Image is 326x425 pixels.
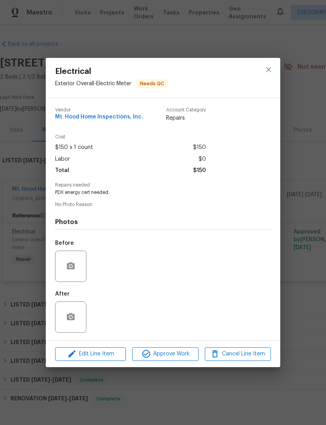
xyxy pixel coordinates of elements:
[55,67,168,76] span: Electrical
[55,202,271,207] span: No Photo Reason
[132,347,198,361] button: Approve Work
[205,347,271,361] button: Cancel Line Item
[55,347,126,361] button: Edit Line Item
[55,183,271,188] span: Repairs needed
[55,142,93,153] span: $150 x 1 count
[55,218,271,226] h4: Photos
[55,134,206,140] span: Cost
[55,108,143,113] span: Vendor
[55,81,131,86] span: Exterior Overall - Electric Meter
[166,108,206,113] span: Account Category
[193,165,206,176] span: $150
[207,349,269,359] span: Cancel Line Item
[193,142,206,153] span: $150
[57,349,124,359] span: Edit Line Item
[55,189,249,196] span: PDX energy cert needed.
[55,114,143,120] span: Mt. Hood Home Inspections, Inc.
[134,349,196,359] span: Approve Work
[55,291,70,297] h5: After
[55,240,74,246] h5: Before
[199,154,206,165] span: $0
[55,165,69,176] span: Total
[137,80,167,88] span: Needs QC
[55,154,70,165] span: Labor
[259,60,278,79] button: close
[166,114,206,122] span: Repairs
